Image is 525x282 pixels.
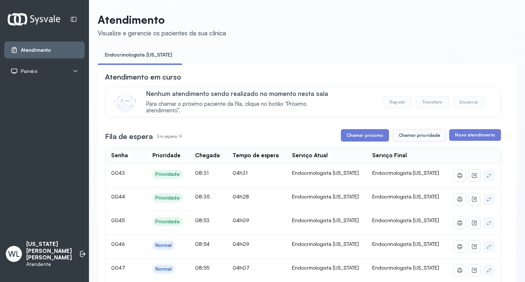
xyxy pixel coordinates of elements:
[111,217,125,223] span: 0045
[292,241,361,247] div: Endocrinologista [US_STATE]
[111,152,128,159] div: Senha
[21,47,51,53] span: Atendimento
[195,152,220,159] div: Chegada
[341,129,389,142] button: Chamar próximo
[155,266,172,272] div: Normal
[292,193,361,200] div: Endocrinologista [US_STATE]
[372,170,439,176] span: Endocrinologista [US_STATE]
[233,170,248,176] span: 04h31
[26,261,72,267] p: Atendente
[292,170,361,176] div: Endocrinologista [US_STATE]
[449,129,501,141] button: Novo atendimento
[416,96,449,108] button: Transferir
[155,242,172,248] div: Normal
[292,217,361,224] div: Endocrinologista [US_STATE]
[105,131,153,142] h3: Fila de espera
[146,90,339,97] p: Nenhum atendimento sendo realizado no momento nesta sala
[98,49,179,61] a: Endocrinologista [US_STATE]
[146,101,339,115] span: Para chamar o próximo paciente da fila, clique no botão “Próximo atendimento”.
[157,131,182,142] p: Em espera: 9
[454,96,485,108] button: Encerrar
[111,193,125,200] span: 0044
[195,264,209,271] span: 08:55
[372,193,439,200] span: Endocrinologista [US_STATE]
[233,217,249,223] span: 04h09
[111,241,125,247] span: 0046
[105,72,181,82] h3: Atendimento em curso
[195,170,209,176] span: 08:31
[195,217,210,223] span: 08:53
[233,152,279,159] div: Tempo de espera
[26,241,72,261] p: [US_STATE] [PERSON_NAME] [PERSON_NAME]
[111,170,125,176] span: 0043
[233,241,249,247] span: 04h09
[98,29,226,37] div: Visualize e gerencie os pacientes da sua clínica
[11,46,78,54] a: Atendimento
[111,264,125,271] span: 0047
[195,241,210,247] span: 08:54
[155,171,180,177] div: Prioridade
[114,90,136,112] img: Imagem de CalloutCard
[292,264,361,271] div: Endocrinologista [US_STATE]
[372,264,439,271] span: Endocrinologista [US_STATE]
[21,68,38,74] span: Painéis
[195,193,210,200] span: 08:35
[372,217,439,223] span: Endocrinologista [US_STATE]
[233,193,249,200] span: 04h28
[8,13,60,25] img: Logotipo do estabelecimento
[8,249,20,259] span: WL
[155,219,180,225] div: Prioridade
[155,195,180,201] div: Prioridade
[372,152,407,159] div: Serviço Final
[372,241,439,247] span: Endocrinologista [US_STATE]
[233,264,249,271] span: 04h07
[292,152,328,159] div: Serviço Atual
[384,96,412,108] button: Repetir
[393,129,447,142] button: Chamar prioridade
[152,152,180,159] div: Prioridade
[98,13,226,26] p: Atendimento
